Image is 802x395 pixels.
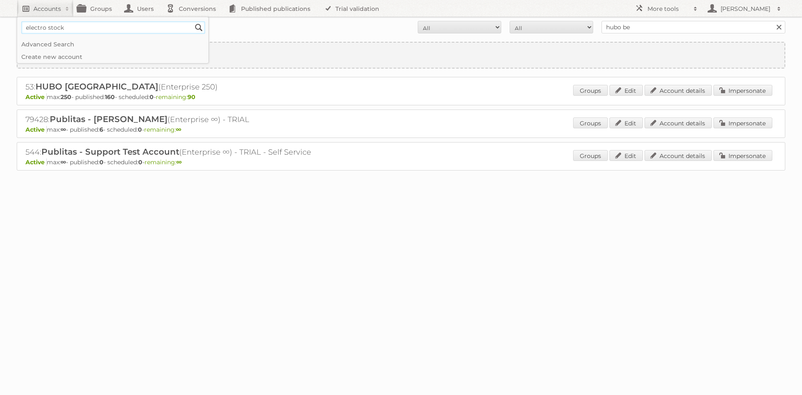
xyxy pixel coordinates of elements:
strong: ∞ [176,158,182,166]
h2: 79428: (Enterprise ∞) - TRIAL [25,114,318,125]
strong: 250 [61,93,71,101]
h2: 53: (Enterprise 250) [25,82,318,92]
a: Account details [645,117,712,128]
strong: 160 [105,93,115,101]
h2: Accounts [33,5,61,13]
a: Groups [573,117,608,128]
p: max: - published: - scheduled: - [25,158,777,166]
span: Active [25,126,47,133]
p: max: - published: - scheduled: - [25,93,777,101]
span: remaining: [144,126,181,133]
h2: [PERSON_NAME] [718,5,773,13]
strong: 0 [99,158,104,166]
span: remaining: [156,93,195,101]
strong: 0 [138,126,142,133]
strong: 6 [99,126,103,133]
a: Groups [573,150,608,161]
span: HUBO [GEOGRAPHIC_DATA] [36,82,158,92]
h2: More tools [647,5,689,13]
a: Impersonate [713,117,772,128]
strong: 0 [150,93,154,101]
span: remaining: [145,158,182,166]
input: Search [193,21,205,34]
strong: ∞ [61,158,66,166]
a: Edit [609,117,643,128]
a: Create new account [17,51,208,63]
a: Edit [609,150,643,161]
strong: ∞ [176,126,181,133]
strong: 90 [188,93,195,101]
h2: 544: (Enterprise ∞) - TRIAL - Self Service [25,147,318,158]
a: Groups [573,85,608,96]
strong: ∞ [61,126,66,133]
span: Publitas - [PERSON_NAME] [50,114,168,124]
span: Active [25,93,47,101]
p: max: - published: - scheduled: - [25,126,777,133]
a: Advanced Search [17,38,208,51]
span: Active [25,158,47,166]
a: Impersonate [713,150,772,161]
a: Account details [645,85,712,96]
a: Edit [609,85,643,96]
a: Impersonate [713,85,772,96]
a: Account details [645,150,712,161]
strong: 0 [138,158,142,166]
span: Publitas - Support Test Account [41,147,179,157]
a: Create new account [18,43,784,68]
